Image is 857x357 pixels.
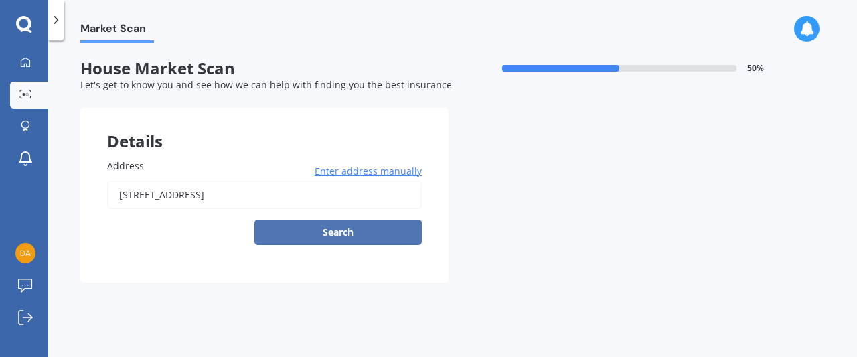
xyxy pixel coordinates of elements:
[254,220,422,245] button: Search
[15,243,35,263] img: 70a5c2b28a54d17b48710f3d29a37647
[315,165,422,178] span: Enter address manually
[80,22,154,40] span: Market Scan
[80,108,449,148] div: Details
[107,181,422,209] input: Enter address
[747,64,764,73] span: 50 %
[80,59,449,78] span: House Market Scan
[107,159,144,172] span: Address
[80,78,452,91] span: Let's get to know you and see how we can help with finding you the best insurance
